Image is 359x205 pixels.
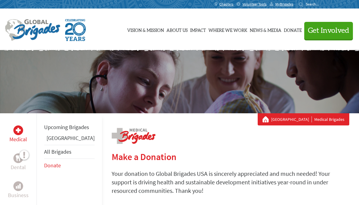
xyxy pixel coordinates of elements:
li: Donate [44,159,95,172]
input: Search... [306,2,323,6]
a: [GEOGRAPHIC_DATA] [271,116,312,122]
h2: Make a Donation [112,151,349,162]
button: Get Involved [304,22,353,39]
div: Medical Brigades [263,116,344,122]
p: Your donation to Global Brigades USA is sincerely appreciated and much needed! Your support is dr... [112,169,349,195]
a: MedicalMedical [9,125,27,144]
li: Upcoming Brigades [44,121,95,134]
a: Where We Work [208,14,247,45]
div: Business [13,181,23,191]
p: Business [8,191,29,200]
span: MyBrigades [275,2,293,7]
p: Dental [11,163,26,172]
img: Business [16,184,21,189]
span: Chapters [219,2,233,7]
p: Medical [9,135,27,144]
a: Donate [44,162,61,169]
a: Impact [190,14,206,45]
img: Global Brigades Logo [5,19,60,41]
a: Donate [284,14,302,45]
div: Medical [13,125,23,135]
a: Vision & Mission [127,14,164,45]
a: Upcoming Brigades [44,124,89,131]
a: DentalDental [11,153,26,172]
img: Medical [16,128,21,133]
img: Dental [16,155,21,161]
a: All Brigades [44,148,71,155]
span: Get Involved [308,27,349,34]
li: Panama [44,134,95,145]
li: All Brigades [44,145,95,159]
img: logo-medical.png [112,128,155,144]
div: Dental [13,153,23,163]
a: BusinessBusiness [8,181,29,200]
a: About Us [166,14,188,45]
a: News & Media [250,14,281,45]
img: Global Brigades Celebrating 20 Years [65,19,86,41]
a: [GEOGRAPHIC_DATA] [47,135,95,142]
span: Volunteer Tools [242,2,267,7]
